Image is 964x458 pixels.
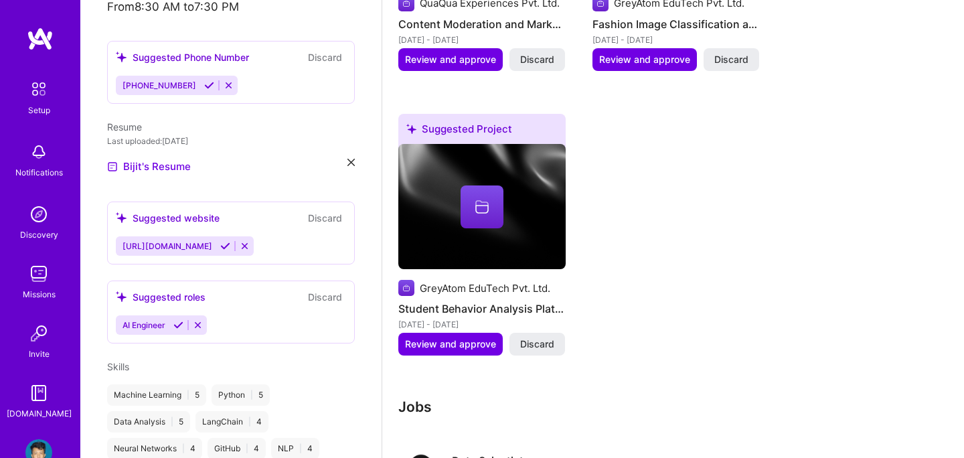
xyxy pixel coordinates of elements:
[23,287,56,301] div: Missions
[173,320,183,330] i: Accept
[248,416,251,427] span: |
[405,53,496,66] span: Review and approve
[123,80,196,90] span: [PHONE_NUMBER]
[398,333,503,356] button: Review and approve
[20,228,58,242] div: Discovery
[714,53,748,66] span: Discard
[299,443,302,454] span: |
[592,15,760,33] h4: Fashion Image Classification and Similarity Prediction
[420,281,550,295] div: GreyAtom EduTech Pvt. Ltd.
[123,241,212,251] span: [URL][DOMAIN_NAME]
[29,347,50,361] div: Invite
[171,416,173,427] span: |
[220,241,230,251] i: Accept
[398,280,414,296] img: Company logo
[405,337,496,351] span: Review and approve
[406,124,416,134] i: icon SuggestedTeams
[116,211,220,225] div: Suggested website
[398,15,566,33] h4: Content Moderation and Marketing Analytics
[107,384,206,406] div: Machine Learning 5
[25,139,52,165] img: bell
[15,165,63,179] div: Notifications
[304,50,346,65] button: Discard
[187,390,189,400] span: |
[398,317,566,331] div: [DATE] - [DATE]
[224,80,234,90] i: Reject
[116,52,127,63] i: icon SuggestedTeams
[182,443,185,454] span: |
[250,390,253,400] span: |
[398,398,920,415] h3: Jobs
[599,53,690,66] span: Review and approve
[398,300,566,317] h4: Student Behavior Analysis Platform
[107,134,355,148] div: Last uploaded: [DATE]
[398,114,566,149] div: Suggested Project
[304,210,346,226] button: Discard
[107,361,129,372] span: Skills
[116,212,127,224] i: icon SuggestedTeams
[398,48,503,71] button: Review and approve
[193,320,203,330] i: Reject
[509,333,565,356] button: Discard
[107,411,190,433] div: Data Analysis 5
[116,50,249,64] div: Suggested Phone Number
[246,443,248,454] span: |
[520,53,554,66] span: Discard
[25,260,52,287] img: teamwork
[107,121,142,133] span: Resume
[107,159,191,175] a: Bijit's Resume
[25,320,52,347] img: Invite
[7,406,72,421] div: [DOMAIN_NAME]
[25,75,53,103] img: setup
[25,380,52,406] img: guide book
[116,290,206,304] div: Suggested roles
[398,144,566,270] img: cover
[123,320,165,330] span: AI Engineer
[592,48,697,71] button: Review and approve
[520,337,554,351] span: Discard
[592,33,760,47] div: [DATE] - [DATE]
[204,80,214,90] i: Accept
[27,27,54,51] img: logo
[195,411,268,433] div: LangChain 4
[240,241,250,251] i: Reject
[347,159,355,166] i: icon Close
[304,289,346,305] button: Discard
[25,201,52,228] img: discovery
[116,291,127,303] i: icon SuggestedTeams
[509,48,565,71] button: Discard
[398,33,566,47] div: [DATE] - [DATE]
[212,384,270,406] div: Python 5
[704,48,759,71] button: Discard
[107,161,118,172] img: Resume
[28,103,50,117] div: Setup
